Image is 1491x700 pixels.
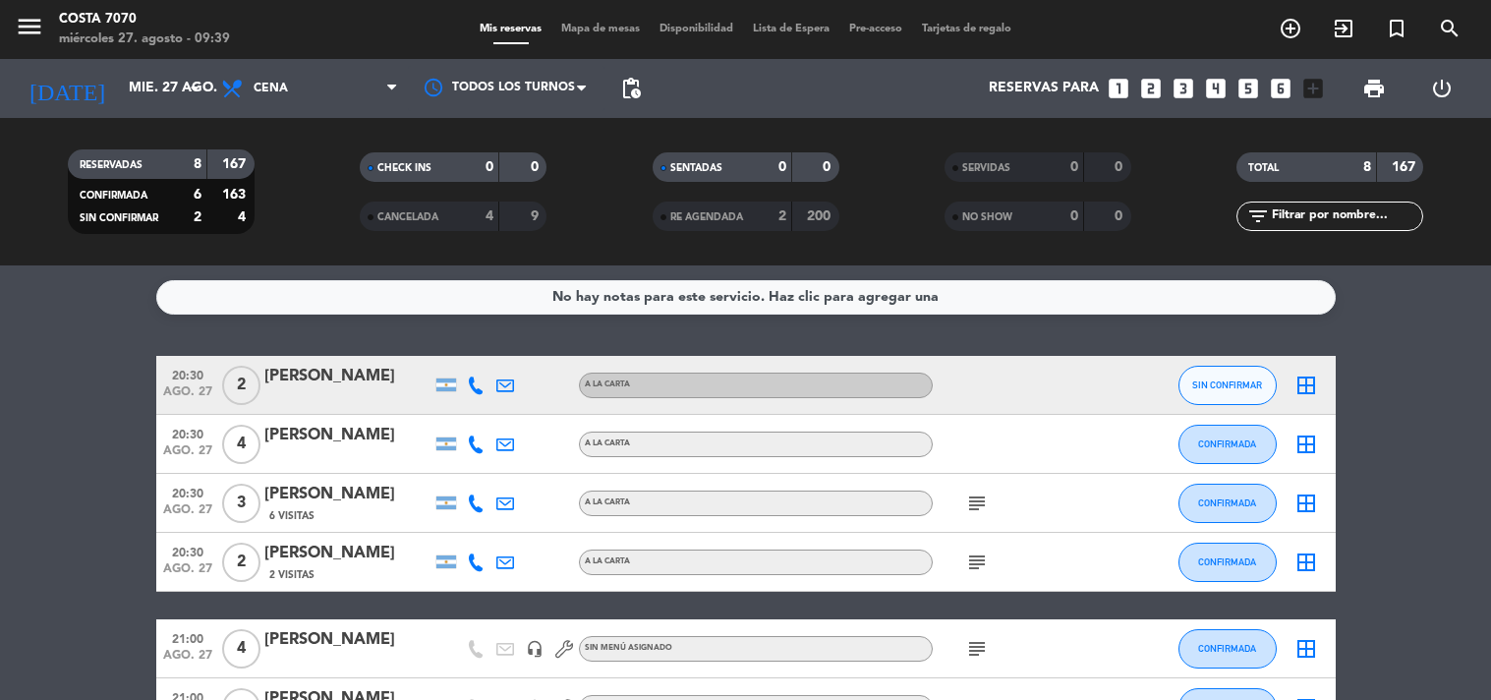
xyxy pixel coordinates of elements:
i: looks_3 [1171,76,1196,101]
i: add_box [1300,76,1326,101]
input: Filtrar por nombre... [1270,205,1422,227]
span: CONFIRMADA [80,191,147,201]
span: 20:30 [163,481,212,503]
strong: 0 [778,160,786,174]
i: subject [965,551,989,574]
div: miércoles 27. agosto - 09:39 [59,29,230,49]
i: turned_in_not [1385,17,1408,40]
span: Lista de Espera [743,24,839,34]
button: menu [15,12,44,48]
i: looks_two [1138,76,1164,101]
span: Tarjetas de regalo [912,24,1021,34]
span: 4 [222,629,260,669]
span: 2 Visitas [269,567,315,583]
span: Reservas para [989,81,1099,96]
span: SIN CONFIRMAR [1192,379,1262,390]
span: CONFIRMADA [1198,497,1256,508]
span: Mis reservas [470,24,551,34]
i: exit_to_app [1332,17,1355,40]
i: looks_5 [1235,76,1261,101]
span: A LA CARTA [585,380,630,388]
span: Mapa de mesas [551,24,650,34]
strong: 8 [194,157,201,171]
i: border_all [1294,374,1318,397]
span: SIN CONFIRMAR [80,213,158,223]
span: 6 Visitas [269,508,315,524]
span: print [1362,77,1386,100]
span: Cena [254,82,288,95]
span: A LA CARTA [585,439,630,447]
button: CONFIRMADA [1178,425,1277,464]
strong: 167 [1392,160,1419,174]
div: [PERSON_NAME] [264,482,431,507]
span: ago. 27 [163,444,212,467]
button: CONFIRMADA [1178,543,1277,582]
span: Disponibilidad [650,24,743,34]
span: 2 [222,366,260,405]
span: RESERVADAS [80,160,143,170]
strong: 2 [778,209,786,223]
i: border_all [1294,551,1318,574]
strong: 0 [486,160,493,174]
i: border_all [1294,433,1318,456]
span: 2 [222,543,260,582]
span: TOTAL [1248,163,1279,173]
span: ago. 27 [163,562,212,585]
strong: 9 [531,209,543,223]
span: RE AGENDADA [670,212,743,222]
i: border_all [1294,637,1318,661]
button: SIN CONFIRMAR [1178,366,1277,405]
strong: 200 [807,209,834,223]
strong: 0 [1070,209,1078,223]
span: CONFIRMADA [1198,438,1256,449]
span: 3 [222,484,260,523]
i: search [1438,17,1462,40]
i: subject [965,492,989,515]
span: ago. 27 [163,385,212,408]
span: 20:30 [163,422,212,444]
i: add_circle_outline [1279,17,1302,40]
div: LOG OUT [1408,59,1476,118]
i: looks_one [1106,76,1131,101]
button: CONFIRMADA [1178,484,1277,523]
span: CONFIRMADA [1198,556,1256,567]
strong: 8 [1363,160,1371,174]
i: border_all [1294,492,1318,515]
i: looks_6 [1268,76,1293,101]
span: 20:30 [163,540,212,562]
span: CONFIRMADA [1198,643,1256,654]
i: menu [15,12,44,41]
i: headset_mic [526,640,544,658]
span: pending_actions [619,77,643,100]
i: power_settings_new [1430,77,1454,100]
span: NO SHOW [962,212,1012,222]
strong: 0 [1115,160,1126,174]
strong: 0 [823,160,834,174]
span: A LA CARTA [585,498,630,506]
div: Costa 7070 [59,10,230,29]
strong: 0 [531,160,543,174]
span: 20:30 [163,363,212,385]
strong: 2 [194,210,201,224]
div: [PERSON_NAME] [264,364,431,389]
strong: 163 [222,188,250,202]
div: [PERSON_NAME] [264,627,431,653]
span: Sin menú asignado [585,644,672,652]
i: filter_list [1246,204,1270,228]
i: [DATE] [15,67,119,110]
span: SENTADAS [670,163,722,173]
span: 4 [222,425,260,464]
span: SERVIDAS [962,163,1010,173]
strong: 4 [486,209,493,223]
div: No hay notas para este servicio. Haz clic para agregar una [552,286,939,309]
i: looks_4 [1203,76,1229,101]
span: 21:00 [163,626,212,649]
span: A LA CARTA [585,557,630,565]
span: CHECK INS [377,163,431,173]
strong: 4 [238,210,250,224]
i: arrow_drop_down [183,77,206,100]
strong: 0 [1070,160,1078,174]
div: [PERSON_NAME] [264,541,431,566]
span: ago. 27 [163,503,212,526]
strong: 6 [194,188,201,202]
